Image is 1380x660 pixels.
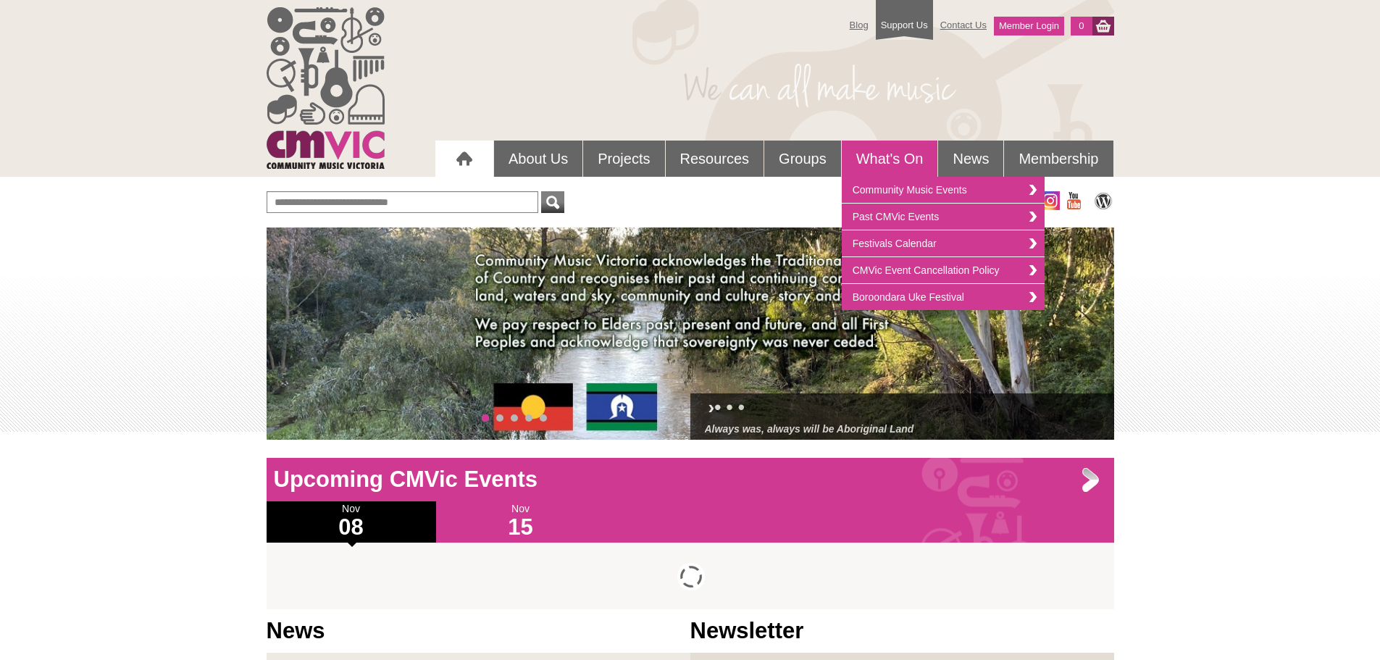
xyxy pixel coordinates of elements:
a: 0 [1071,17,1092,35]
a: Member Login [994,17,1064,35]
a: About Us [494,141,582,177]
img: cmvic_logo.png [267,7,385,169]
h1: News [267,617,690,646]
a: • • • [714,396,745,418]
h1: Upcoming CMVic Events [267,465,1114,494]
a: News [938,141,1003,177]
a: What's On [842,141,938,177]
h1: Newsletter [690,617,1114,646]
h1: 08 [267,516,436,539]
h2: › [705,401,1100,422]
a: Festivals Calendar [842,230,1045,257]
img: icon-instagram.png [1041,191,1060,210]
a: Community Music Events [842,177,1045,204]
div: Nov [267,501,436,543]
a: Blog [842,12,876,38]
a: Resources [666,141,764,177]
div: Nov [436,501,606,543]
a: Boroondara Uke Festival [842,284,1045,310]
a: Groups [764,141,841,177]
a: Always was, always will be Aboriginal Land [705,423,914,435]
a: CMVic Event Cancellation Policy [842,257,1045,284]
img: CMVic Blog [1092,191,1114,210]
a: Membership [1004,141,1113,177]
a: Projects [583,141,664,177]
a: Contact Us [933,12,994,38]
a: Past CMVic Events [842,204,1045,230]
h1: 15 [436,516,606,539]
